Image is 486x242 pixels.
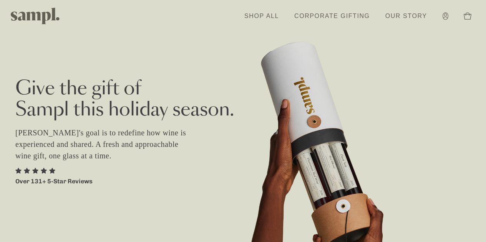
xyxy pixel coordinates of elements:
a: Shop All [241,8,283,25]
p: [PERSON_NAME]'s goal is to redefine how wine is experienced and shared. A fresh and approachable ... [15,127,196,161]
a: Our Story [382,8,431,25]
h2: Give the gift of Sampl this holiday season. [15,79,471,121]
p: Over 131+ 5-Star Reviews [15,177,93,186]
img: Sampl logo [11,8,60,24]
a: Corporate Gifting [290,8,374,25]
